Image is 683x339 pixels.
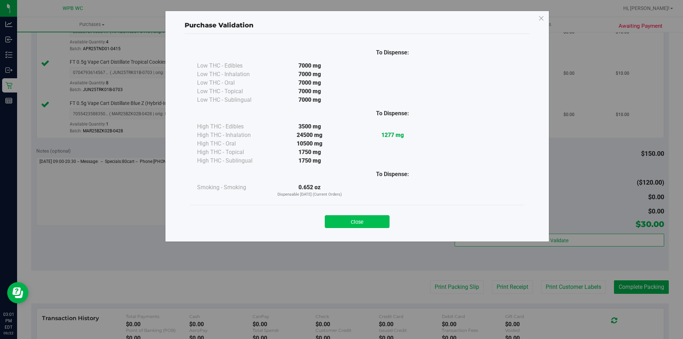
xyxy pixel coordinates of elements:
p: Dispensable [DATE] (Current Orders) [268,192,351,198]
div: 3500 mg [268,122,351,131]
div: 1750 mg [268,148,351,157]
div: 10500 mg [268,139,351,148]
div: 0.652 oz [268,183,351,198]
strong: 1277 mg [381,132,404,138]
div: High THC - Sublingual [197,157,268,165]
iframe: Resource center [7,282,28,303]
div: 7000 mg [268,62,351,70]
div: High THC - Oral [197,139,268,148]
div: Low THC - Edibles [197,62,268,70]
div: Low THC - Oral [197,79,268,87]
div: 7000 mg [268,96,351,104]
div: Low THC - Topical [197,87,268,96]
div: To Dispense: [351,48,434,57]
div: Low THC - Sublingual [197,96,268,104]
div: High THC - Inhalation [197,131,268,139]
div: 24500 mg [268,131,351,139]
div: To Dispense: [351,170,434,179]
div: 1750 mg [268,157,351,165]
div: 7000 mg [268,79,351,87]
div: Smoking - Smoking [197,183,268,192]
div: Low THC - Inhalation [197,70,268,79]
button: Close [325,215,390,228]
div: High THC - Edibles [197,122,268,131]
div: To Dispense: [351,109,434,118]
div: High THC - Topical [197,148,268,157]
div: 7000 mg [268,87,351,96]
span: Purchase Validation [185,21,254,29]
div: 7000 mg [268,70,351,79]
